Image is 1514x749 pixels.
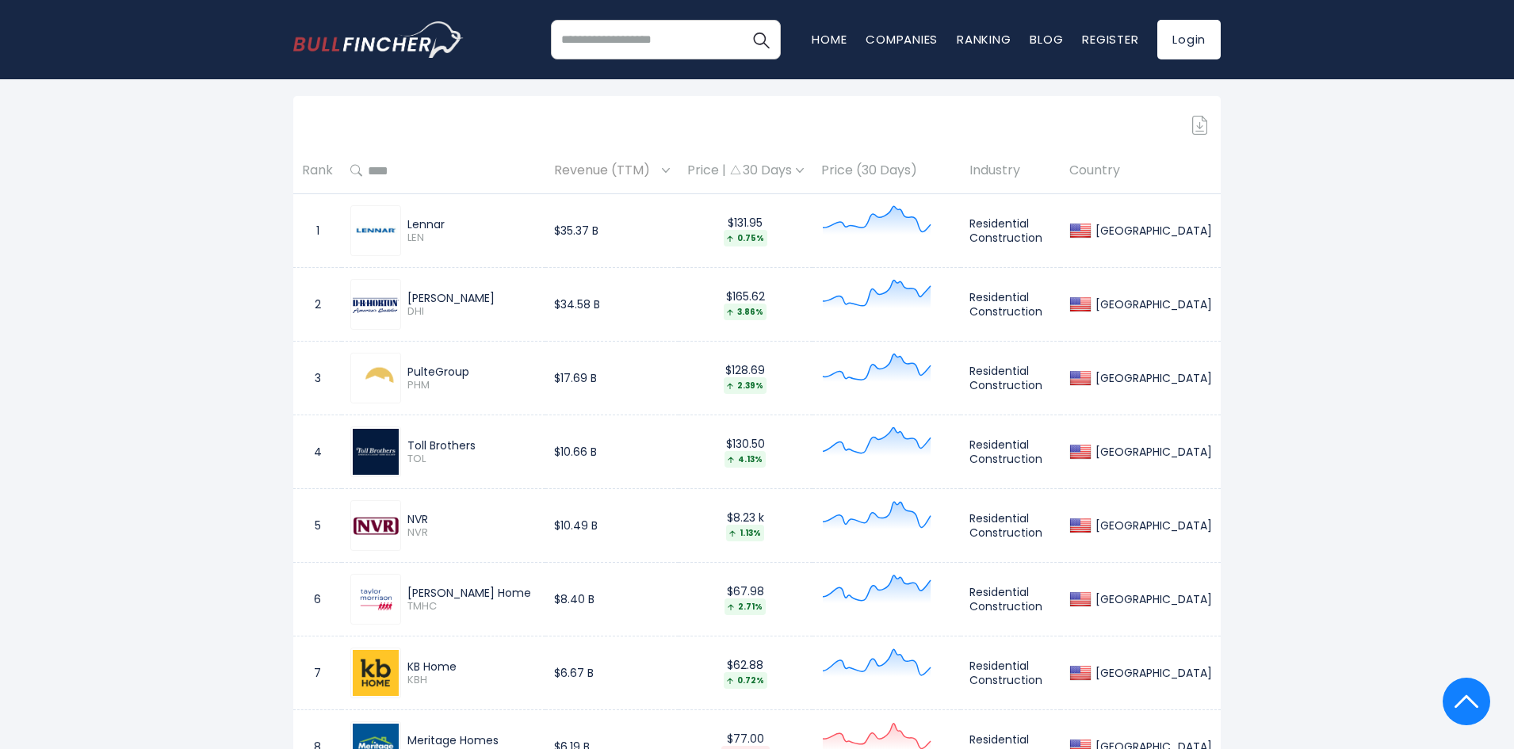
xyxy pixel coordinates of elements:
a: Go to homepage [293,21,464,58]
span: TOL [407,453,537,466]
span: TMHC [407,600,537,613]
span: LEN [407,231,537,245]
td: Residential Construction [961,268,1061,342]
div: 4.13% [725,451,766,468]
td: $35.37 B [545,194,679,268]
div: 2.39% [724,377,767,394]
td: $10.49 B [545,489,679,563]
td: $17.69 B [545,342,679,415]
td: $10.66 B [545,415,679,489]
span: PHM [407,379,537,392]
div: $62.88 [687,658,804,689]
td: Residential Construction [961,342,1061,415]
div: Meritage Homes [407,733,537,747]
div: 2.71% [725,598,766,615]
td: Residential Construction [961,194,1061,268]
div: [PERSON_NAME] [407,291,537,305]
div: KB Home [407,659,537,674]
div: $131.95 [687,216,804,246]
span: KBH [407,674,537,687]
a: Blog [1030,31,1063,48]
img: bullfincher logo [293,21,464,58]
td: 6 [293,563,342,636]
div: [GEOGRAPHIC_DATA] [1092,445,1212,459]
img: KBH.png [353,650,399,696]
td: 7 [293,636,342,710]
div: $130.50 [687,437,804,468]
td: $8.40 B [545,563,679,636]
td: Residential Construction [961,415,1061,489]
div: [PERSON_NAME] Home [407,586,537,600]
img: NVR.png [353,517,399,535]
div: [GEOGRAPHIC_DATA] [1092,297,1212,311]
div: PulteGroup [407,365,537,379]
div: [GEOGRAPHIC_DATA] [1092,224,1212,238]
span: DHI [407,305,537,319]
th: Industry [961,147,1061,194]
div: $67.98 [687,584,804,615]
div: Price | 30 Days [687,162,804,179]
span: NVR [407,526,537,540]
a: Companies [866,31,938,48]
div: $8.23 k [687,510,804,541]
div: [GEOGRAPHIC_DATA] [1092,371,1212,385]
div: [GEOGRAPHIC_DATA] [1092,666,1212,680]
a: Login [1157,20,1221,59]
div: 1.13% [726,525,764,541]
div: 0.75% [724,230,767,246]
div: [GEOGRAPHIC_DATA] [1092,518,1212,533]
div: 0.72% [724,672,767,689]
a: Ranking [957,31,1011,48]
td: 3 [293,342,342,415]
button: Search [741,20,781,59]
td: 5 [293,489,342,563]
th: Price (30 Days) [812,147,961,194]
div: NVR [407,512,537,526]
div: [GEOGRAPHIC_DATA] [1092,592,1212,606]
td: Residential Construction [961,636,1061,710]
td: $34.58 B [545,268,679,342]
td: Residential Construction [961,563,1061,636]
img: PHM.png [353,355,399,401]
td: 4 [293,415,342,489]
img: DHI.png [353,292,399,319]
div: $165.62 [687,289,804,320]
span: Revenue (TTM) [554,159,658,183]
div: Toll Brothers [407,438,537,453]
div: 3.86% [724,304,767,320]
a: Home [812,31,847,48]
div: $128.69 [687,363,804,394]
img: TMHC.png [353,576,399,622]
img: LEN.png [353,208,399,254]
td: $6.67 B [545,636,679,710]
img: TOL.png [353,429,399,475]
div: Lennar [407,217,537,231]
th: Rank [293,147,342,194]
td: 2 [293,268,342,342]
a: Register [1082,31,1138,48]
td: 1 [293,194,342,268]
td: Residential Construction [961,489,1061,563]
